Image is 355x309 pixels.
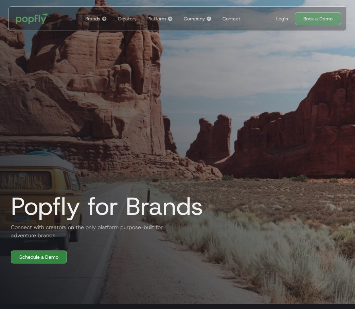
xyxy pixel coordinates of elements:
[273,15,291,22] a: Login
[85,15,100,22] div: Brands
[118,15,137,22] div: Creators
[147,15,166,22] div: Platform
[223,15,240,22] div: Contact
[5,193,203,220] h1: Popfly for Brands
[295,12,341,25] a: Book a Demo
[115,7,139,31] a: Creators
[220,7,243,31] a: Contact
[11,8,55,29] a: home
[5,223,168,240] h2: Connect with creators on the only platform purpose-built for adventure brands.
[276,15,288,22] div: Login
[184,15,205,22] div: Company
[11,251,67,263] a: Schedule a Demo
